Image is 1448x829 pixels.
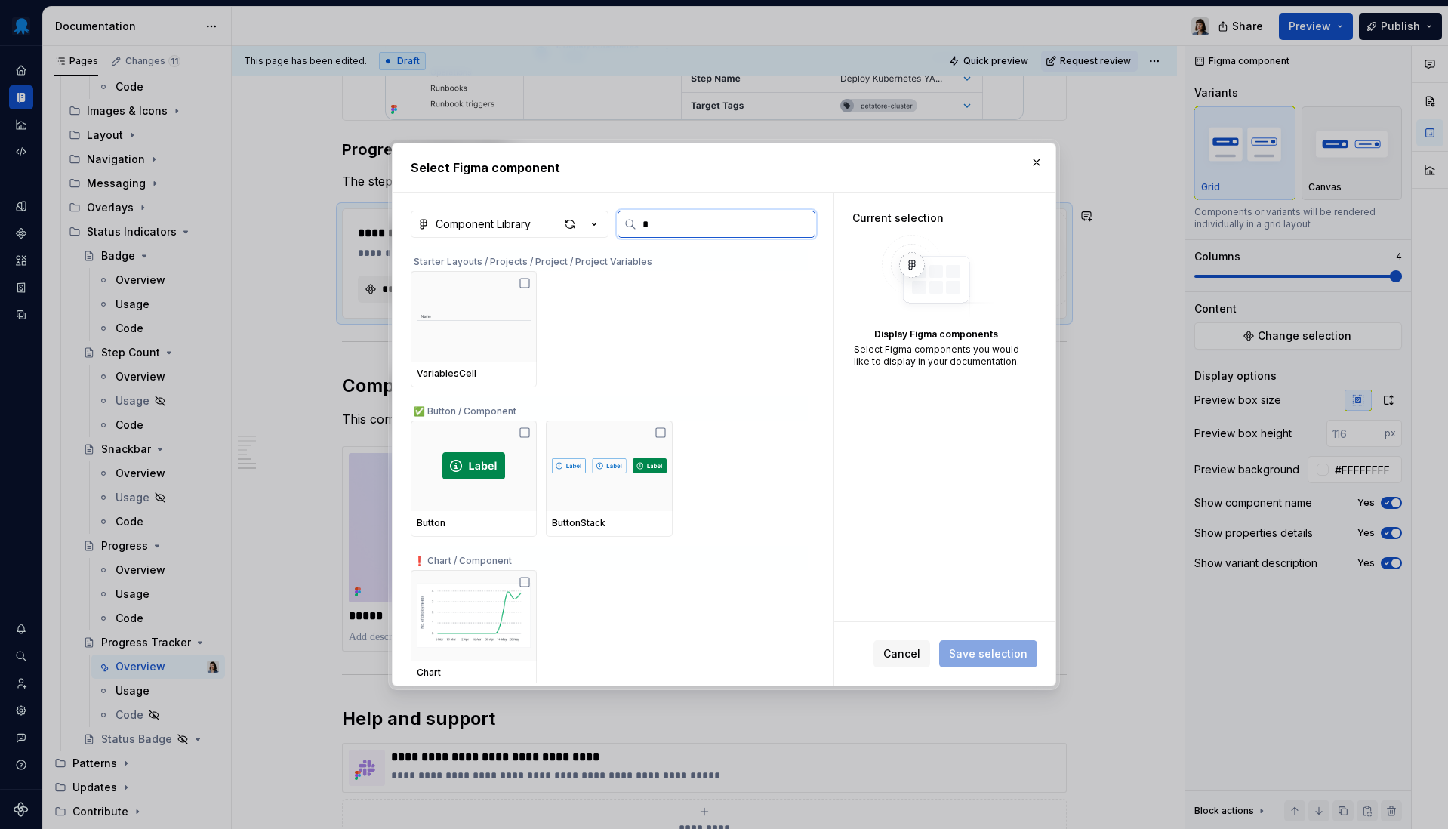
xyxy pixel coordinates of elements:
span: Cancel [883,646,920,661]
div: Chart [417,667,531,679]
div: VariablesCell [417,368,531,380]
div: Component Library [436,217,531,232]
div: Select Figma components you would like to display in your documentation. [852,344,1020,368]
div: Display Figma components [852,328,1020,341]
div: Button [417,517,531,529]
div: Starter Layouts / Projects / Project / Project Variables [411,247,808,271]
button: Component Library [411,211,608,238]
div: Current selection [852,211,1020,226]
div: ❗️ Chart / Component [411,546,808,570]
div: ✅ Button / Component [411,396,808,421]
div: ButtonStack [552,517,666,529]
button: Cancel [873,640,930,667]
h2: Select Figma component [411,159,1037,177]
